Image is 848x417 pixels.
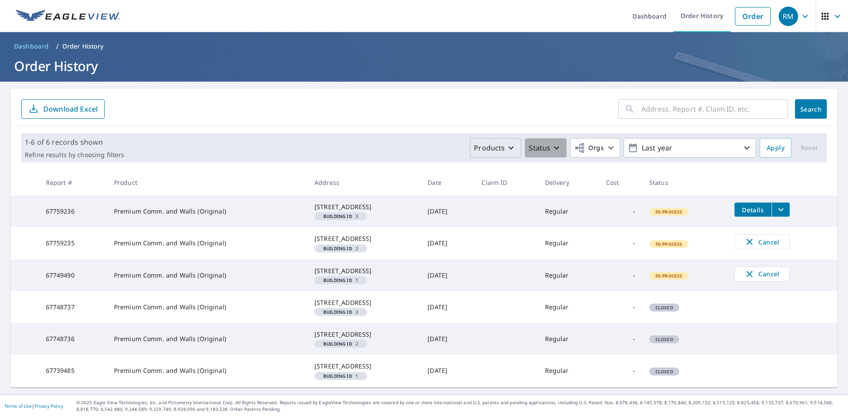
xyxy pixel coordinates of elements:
h1: Order History [11,57,837,75]
span: 2 [318,246,363,251]
td: - [599,323,642,355]
span: Dashboard [14,42,49,51]
span: Closed [650,336,678,342]
th: Address [307,169,420,195]
td: Regular [538,259,599,291]
td: Premium Comm. and Walls (Original) [107,259,307,291]
th: Delivery [538,169,599,195]
td: Regular [538,291,599,323]
td: 67748737 [39,291,107,323]
p: Products [474,143,505,153]
button: Last year [624,138,756,158]
td: [DATE] [420,355,474,387]
em: Building ID [323,374,352,378]
input: Address, Report #, Claim ID, etc. [641,97,788,121]
li: / [56,41,59,52]
button: Status [525,138,567,158]
a: Privacy Policy [34,403,63,409]
td: [DATE] [420,227,474,259]
button: Cancel [734,267,790,282]
div: [STREET_ADDRESS] [314,298,413,307]
span: 3 [318,214,363,218]
p: Status [529,143,550,153]
td: [DATE] [420,259,474,291]
span: In Process [650,273,688,279]
button: Cancel [734,234,790,249]
div: [STREET_ADDRESS] [314,203,413,211]
button: Download Excel [21,99,105,119]
td: Regular [538,195,599,227]
p: Download Excel [43,104,98,114]
a: Order [735,7,771,26]
td: [DATE] [420,195,474,227]
span: In Process [650,209,688,215]
th: Product [107,169,307,195]
img: EV Logo [16,10,120,23]
em: Building ID [323,246,352,251]
td: Premium Comm. and Walls (Original) [107,227,307,259]
td: - [599,291,642,323]
td: Premium Comm. and Walls (Original) [107,195,307,227]
span: 2 [318,342,363,346]
td: [DATE] [420,291,474,323]
p: © 2025 Eagle View Technologies, Inc. and Pictometry International Corp. All Rights Reserved. Repo... [76,399,844,413]
td: 67759236 [39,195,107,227]
td: 67739485 [39,355,107,387]
em: Building ID [323,214,352,218]
a: Dashboard [11,39,53,53]
em: Building ID [323,310,352,314]
em: Building ID [323,342,352,346]
span: Cancel [744,237,780,247]
p: 1-6 of 6 records shown [25,137,124,147]
td: 67749490 [39,259,107,291]
td: 67748736 [39,323,107,355]
div: [STREET_ADDRESS] [314,330,413,339]
em: Building ID [323,278,352,282]
span: Closed [650,368,678,375]
button: Apply [760,138,791,158]
td: [DATE] [420,323,474,355]
button: Orgs [570,138,620,158]
td: 67759235 [39,227,107,259]
div: RM [779,7,798,26]
td: Regular [538,227,599,259]
th: Cost [599,169,642,195]
td: - [599,227,642,259]
td: Premium Comm. and Walls (Original) [107,323,307,355]
td: - [599,355,642,387]
span: Cancel [744,269,780,279]
p: Last year [638,140,742,156]
button: Products [470,138,521,158]
span: 1 [318,278,363,282]
td: Premium Comm. and Walls (Original) [107,355,307,387]
td: Regular [538,323,599,355]
span: In Process [650,241,688,247]
div: [STREET_ADDRESS] [314,234,413,243]
td: Premium Comm. and Walls (Original) [107,291,307,323]
th: Date [420,169,474,195]
p: Refine results by choosing filters [25,151,124,159]
div: [STREET_ADDRESS] [314,267,413,275]
button: filesDropdownBtn-67759236 [772,203,790,217]
td: - [599,195,642,227]
span: 3 [318,310,363,314]
td: Regular [538,355,599,387]
button: Search [795,99,827,119]
div: [STREET_ADDRESS] [314,362,413,371]
span: 1 [318,374,363,378]
p: | [4,403,63,409]
th: Status [642,169,727,195]
span: Orgs [574,143,604,154]
th: Claim ID [474,169,538,195]
span: Search [802,105,820,113]
p: Order History [62,42,104,51]
span: Closed [650,304,678,311]
a: Terms of Use [4,403,32,409]
nav: breadcrumb [11,39,837,53]
th: Report # [39,169,107,195]
span: Apply [767,143,784,154]
button: detailsBtn-67759236 [734,203,772,217]
td: - [599,259,642,291]
span: Details [740,206,766,214]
